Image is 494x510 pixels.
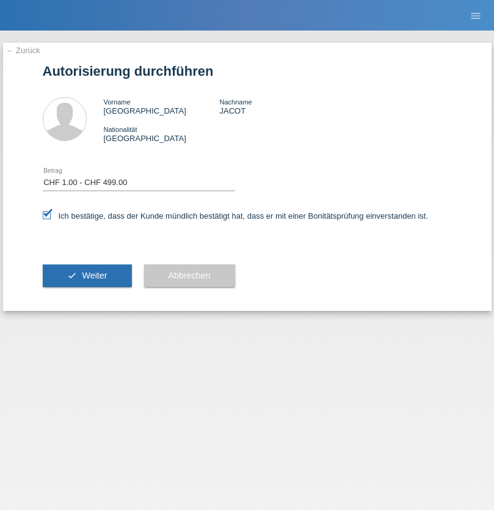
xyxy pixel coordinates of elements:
[104,98,131,106] span: Vorname
[104,125,220,143] div: [GEOGRAPHIC_DATA]
[463,12,488,19] a: menu
[470,10,482,22] i: menu
[82,271,107,280] span: Weiter
[43,264,132,288] button: check Weiter
[43,211,429,220] label: Ich bestätige, dass der Kunde mündlich bestätigt hat, dass er mit einer Bonitätsprüfung einversta...
[43,64,452,79] h1: Autorisierung durchführen
[104,126,137,133] span: Nationalität
[169,271,211,280] span: Abbrechen
[104,97,220,115] div: [GEOGRAPHIC_DATA]
[6,46,40,55] a: ← Zurück
[67,271,77,280] i: check
[219,98,252,106] span: Nachname
[144,264,235,288] button: Abbrechen
[219,97,335,115] div: JACOT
